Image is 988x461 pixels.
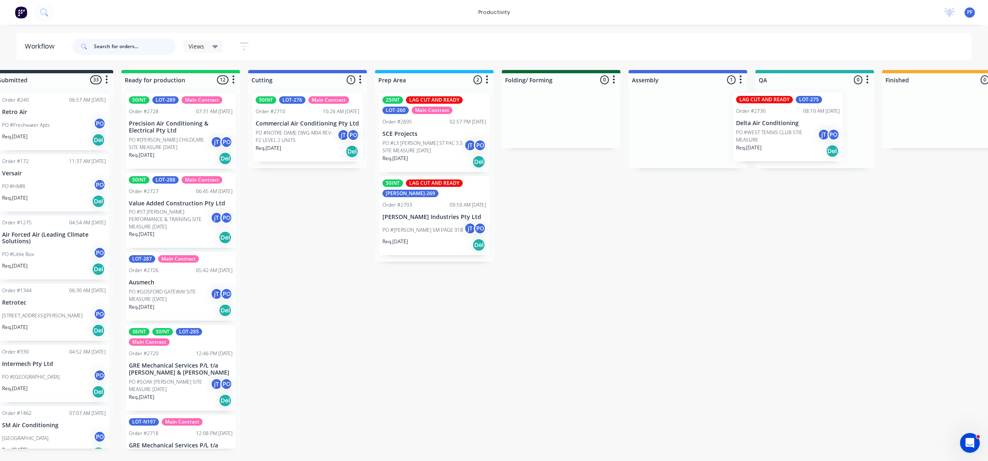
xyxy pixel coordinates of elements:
div: Workflow [25,42,58,51]
span: PF [967,9,972,16]
input: Search for orders... [94,38,175,55]
div: productivity [474,6,514,19]
img: Factory [15,6,27,19]
span: Views [189,42,204,51]
iframe: Intercom live chat [960,433,980,453]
